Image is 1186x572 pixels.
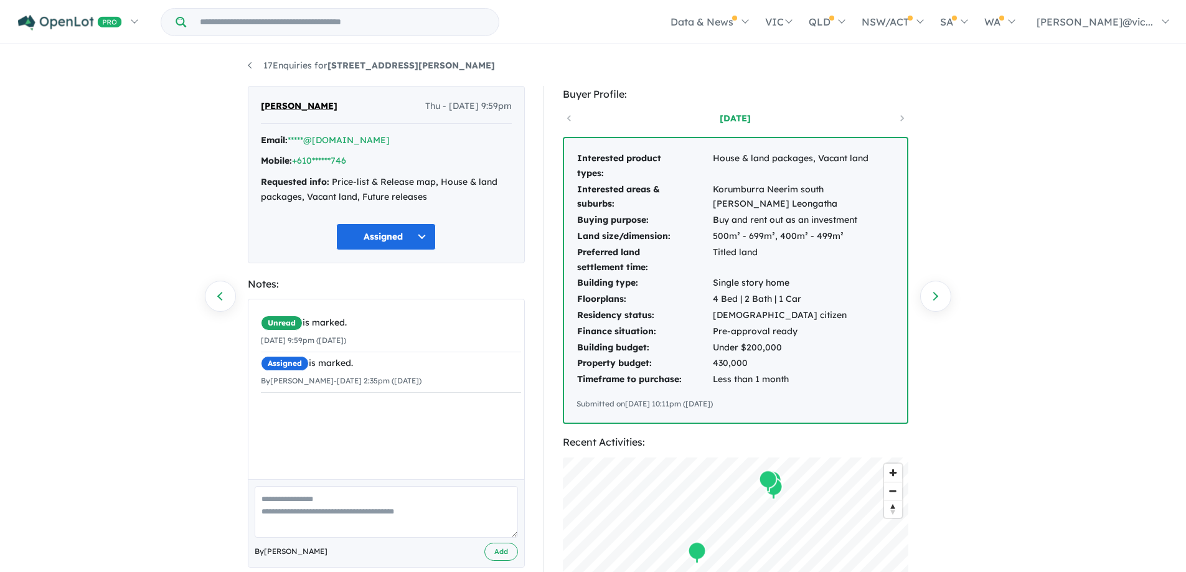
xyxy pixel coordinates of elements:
small: [DATE] 9:59pm ([DATE]) [261,335,346,345]
a: [DATE] [682,112,788,124]
td: Residency status: [577,307,712,324]
div: Map marker [764,477,783,500]
td: Preferred land settlement time: [577,245,712,276]
span: Reset bearing to north [884,500,902,518]
td: 500m² - 699m², 400m² - 499m² [712,228,895,245]
span: [PERSON_NAME] [261,99,337,114]
td: Buying purpose: [577,212,712,228]
td: 4 Bed | 2 Bath | 1 Car [712,291,895,307]
input: Try estate name, suburb, builder or developer [189,9,496,35]
div: Map marker [763,471,781,494]
td: Property budget: [577,355,712,372]
td: Titled land [712,245,895,276]
div: Buyer Profile: [563,86,908,103]
td: Building budget: [577,340,712,356]
div: Price-list & Release map, House & land packages, Vacant land, Future releases [261,175,512,205]
td: Timeframe to purchase: [577,372,712,388]
strong: Requested info: [261,176,329,187]
nav: breadcrumb [248,59,939,73]
span: Unread [261,316,303,331]
button: Add [484,543,518,561]
td: Buy and rent out as an investment [712,212,895,228]
span: Assigned [261,356,309,371]
div: is marked. [261,356,521,371]
td: [DEMOGRAPHIC_DATA] citizen [712,307,895,324]
td: Building type: [577,275,712,291]
td: Finance situation: [577,324,712,340]
td: Korumburra Neerim south [PERSON_NAME] Leongatha [712,182,895,213]
td: Under $200,000 [712,340,895,356]
button: Zoom in [884,464,902,482]
strong: Email: [261,134,288,146]
td: Less than 1 month [712,372,895,388]
span: Thu - [DATE] 9:59pm [425,99,512,114]
div: Map marker [687,542,706,565]
span: [PERSON_NAME]@vic... [1037,16,1153,28]
a: 17Enquiries for[STREET_ADDRESS][PERSON_NAME] [248,60,495,71]
strong: [STREET_ADDRESS][PERSON_NAME] [327,60,495,71]
div: Recent Activities: [563,434,908,451]
small: By [PERSON_NAME] - [DATE] 2:35pm ([DATE]) [261,376,421,385]
td: Pre-approval ready [712,324,895,340]
div: Submitted on [DATE] 10:11pm ([DATE]) [577,398,895,410]
button: Assigned [336,223,436,250]
button: Zoom out [884,482,902,500]
td: Floorplans: [577,291,712,307]
img: Openlot PRO Logo White [18,15,122,30]
td: Single story home [712,275,895,291]
td: Interested product types: [577,151,712,182]
div: Map marker [758,470,777,493]
strong: Mobile: [261,155,292,166]
td: Interested areas & suburbs: [577,182,712,213]
button: Reset bearing to north [884,500,902,518]
td: House & land packages, Vacant land [712,151,895,182]
span: By [PERSON_NAME] [255,545,327,558]
div: Notes: [248,276,525,293]
td: 430,000 [712,355,895,372]
td: Land size/dimension: [577,228,712,245]
div: is marked. [261,316,521,331]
